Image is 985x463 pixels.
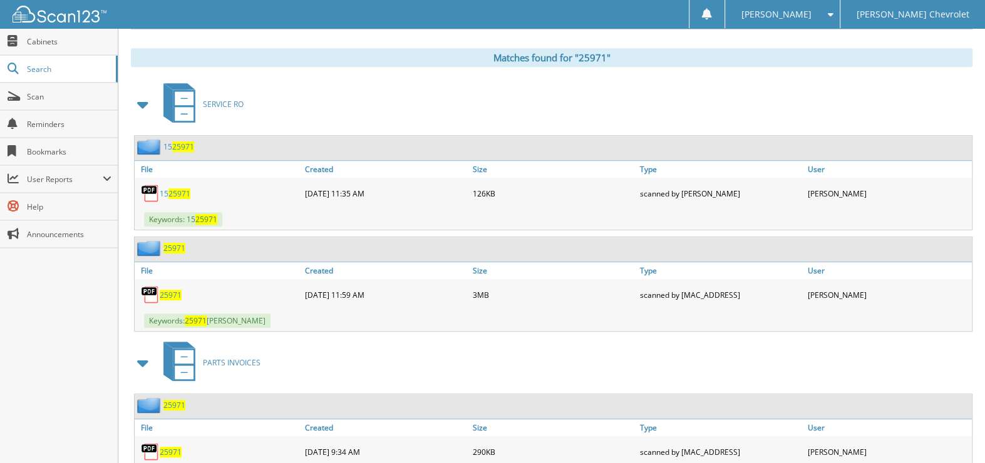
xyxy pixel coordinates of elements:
[27,229,111,240] span: Announcements
[302,181,469,206] div: [DATE] 11:35 AM
[302,419,469,436] a: Created
[27,174,103,185] span: User Reports
[470,262,637,279] a: Size
[922,403,985,463] iframe: Chat Widget
[470,161,637,178] a: Size
[160,290,182,300] a: 25971
[172,141,194,152] span: 25971
[805,262,972,279] a: User
[805,419,972,436] a: User
[27,201,111,212] span: Help
[637,419,804,436] a: Type
[141,285,160,304] img: PDF.png
[637,262,804,279] a: Type
[156,338,260,387] a: PARTS INVOICES
[637,161,804,178] a: Type
[141,442,160,461] img: PDF.png
[302,161,469,178] a: Created
[163,243,185,253] a: 25971
[137,397,163,413] img: folder2.png
[195,214,217,225] span: 25971
[741,11,812,18] span: [PERSON_NAME]
[302,262,469,279] a: Created
[131,48,972,67] div: Matches found for "25971"
[203,357,260,368] span: PARTS INVOICES
[203,99,244,109] span: SERVICE RO
[856,11,969,18] span: [PERSON_NAME] Chevrolet
[163,400,185,410] a: 25971
[805,161,972,178] a: User
[137,240,163,256] img: folder2.png
[805,282,972,307] div: [PERSON_NAME]
[160,188,190,199] a: 1525971
[470,282,637,307] div: 3MB
[27,64,110,74] span: Search
[27,119,111,130] span: Reminders
[470,181,637,206] div: 126KB
[135,419,302,436] a: File
[185,315,207,326] span: 25971
[805,181,972,206] div: [PERSON_NAME]
[470,419,637,436] a: Size
[160,447,182,457] a: 25971
[163,141,194,152] a: 1525971
[144,212,222,226] span: Keywords: 15
[27,91,111,102] span: Scan
[144,313,271,328] span: Keywords: [PERSON_NAME]
[637,282,804,307] div: scanned by [MAC_ADDRESS]
[637,181,804,206] div: scanned by [PERSON_NAME]
[156,79,244,129] a: SERVICE RO
[302,282,469,307] div: [DATE] 11:59 AM
[13,6,106,23] img: scan123-logo-white.svg
[141,184,160,203] img: PDF.png
[135,161,302,178] a: File
[137,139,163,155] img: folder2.png
[27,146,111,157] span: Bookmarks
[135,262,302,279] a: File
[27,36,111,47] span: Cabinets
[168,188,190,199] span: 25971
